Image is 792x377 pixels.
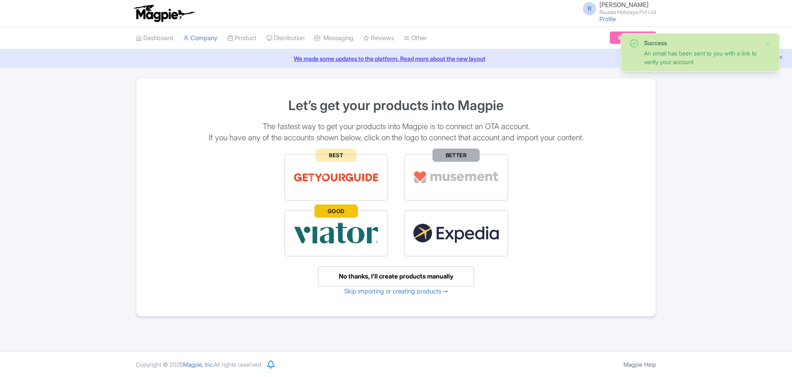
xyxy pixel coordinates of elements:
p: If you have any of the accounts shown below, click on the logo to connect that account and import... [146,132,646,143]
a: Distribution [266,27,304,50]
span: R [583,2,596,15]
p: The fastest way to get your products into Magpie is to connect an OTA account. [146,121,646,132]
a: GOOD [276,207,396,259]
a: No thanks, I’ll create products manually [318,266,474,287]
button: Close announcement [778,53,784,63]
a: Company [183,27,217,50]
h1: Let’s get your products into Magpie [146,98,646,113]
a: Product [227,27,256,50]
span: BETTER [432,149,480,162]
a: BETTER [396,151,516,204]
a: Subscription [610,31,656,44]
a: Profile [599,15,616,22]
a: We made some updates to the platform. Read more about the new layout [5,54,787,63]
img: get_your_guide-5a6366678479520ec94e3f9d2b9f304b.svg [293,163,379,192]
img: logo-ab69f6fb50320c5b225c76a69d11143b.png [132,4,196,22]
a: R [PERSON_NAME] Ruuraa Holidays Pvt Ltd [578,2,656,15]
a: Messaging [314,27,353,50]
button: Close [764,38,771,48]
a: Other [404,27,427,50]
span: [PERSON_NAME] [599,1,649,9]
a: Reviews [363,27,394,50]
div: Copyright © 2025 All rights reserved. [131,360,267,369]
a: Magpie Help [623,361,656,368]
img: musement-dad6797fd076d4ac540800b229e01643.svg [413,163,499,192]
span: GOOD [314,204,358,218]
img: expedia22-01-93867e2ff94c7cd37d965f09d456db68.svg [413,219,499,247]
small: Ruuraa Holidays Pvt Ltd [599,10,656,15]
img: viator-e2bf771eb72f7a6029a5edfbb081213a.svg [293,219,379,247]
div: Success [644,38,758,47]
a: BEST [276,151,396,204]
span: Magpie, Inc. [183,361,214,368]
span: BEST [316,149,356,162]
a: Dashboard [136,27,173,50]
a: Skip importing or creating products ➙ [344,287,448,295]
div: An email has been sent to you with a link to verify your account [644,49,758,66]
